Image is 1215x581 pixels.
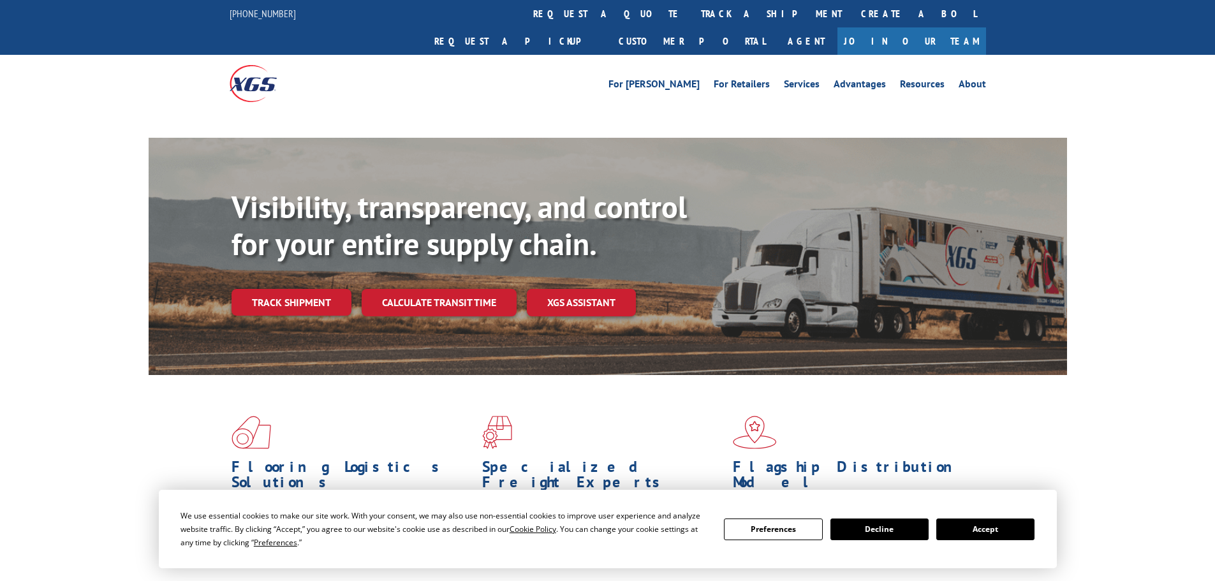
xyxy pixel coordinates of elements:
[232,459,473,496] h1: Flooring Logistics Solutions
[608,79,700,93] a: For [PERSON_NAME]
[733,459,974,496] h1: Flagship Distribution Model
[159,490,1057,568] div: Cookie Consent Prompt
[254,537,297,548] span: Preferences
[837,27,986,55] a: Join Our Team
[482,459,723,496] h1: Specialized Freight Experts
[830,518,929,540] button: Decline
[527,289,636,316] a: XGS ASSISTANT
[775,27,837,55] a: Agent
[232,416,271,449] img: xgs-icon-total-supply-chain-intelligence-red
[510,524,556,534] span: Cookie Policy
[784,79,820,93] a: Services
[714,79,770,93] a: For Retailers
[900,79,945,93] a: Resources
[230,7,296,20] a: [PHONE_NUMBER]
[362,289,517,316] a: Calculate transit time
[724,518,822,540] button: Preferences
[936,518,1035,540] button: Accept
[180,509,709,549] div: We use essential cookies to make our site work. With your consent, we may also use non-essential ...
[425,27,609,55] a: Request a pickup
[733,416,777,449] img: xgs-icon-flagship-distribution-model-red
[232,187,687,263] b: Visibility, transparency, and control for your entire supply chain.
[834,79,886,93] a: Advantages
[232,289,351,316] a: Track shipment
[482,416,512,449] img: xgs-icon-focused-on-flooring-red
[609,27,775,55] a: Customer Portal
[959,79,986,93] a: About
